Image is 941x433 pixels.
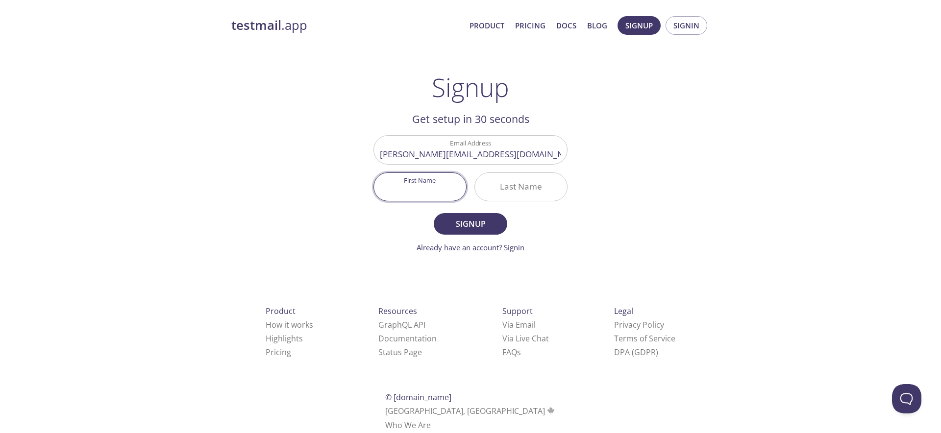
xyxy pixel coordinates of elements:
[385,392,451,403] span: © [DOMAIN_NAME]
[378,333,437,344] a: Documentation
[266,306,296,316] span: Product
[378,347,422,358] a: Status Page
[434,213,507,235] button: Signup
[231,17,281,34] strong: testmail
[614,333,675,344] a: Terms of Service
[385,406,556,416] span: [GEOGRAPHIC_DATA], [GEOGRAPHIC_DATA]
[445,217,496,231] span: Signup
[614,347,658,358] a: DPA (GDPR)
[502,306,533,316] span: Support
[378,319,425,330] a: GraphQL API
[614,319,664,330] a: Privacy Policy
[373,111,568,127] h2: Get setup in 30 seconds
[666,16,707,35] button: Signin
[502,319,536,330] a: Via Email
[266,347,291,358] a: Pricing
[378,306,417,316] span: Resources
[517,347,521,358] span: s
[892,384,921,413] iframe: Help Scout Beacon - Open
[266,319,313,330] a: How it works
[432,72,509,102] h1: Signup
[470,19,504,32] a: Product
[673,19,699,32] span: Signin
[417,242,524,252] a: Already have an account? Signin
[625,19,653,32] span: Signup
[556,19,576,32] a: Docs
[266,333,303,344] a: Highlights
[502,333,549,344] a: Via Live Chat
[614,306,633,316] span: Legal
[231,17,462,34] a: testmail.app
[502,347,521,358] a: FAQ
[618,16,661,35] button: Signup
[587,19,607,32] a: Blog
[385,420,431,431] a: Who We Are
[515,19,545,32] a: Pricing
